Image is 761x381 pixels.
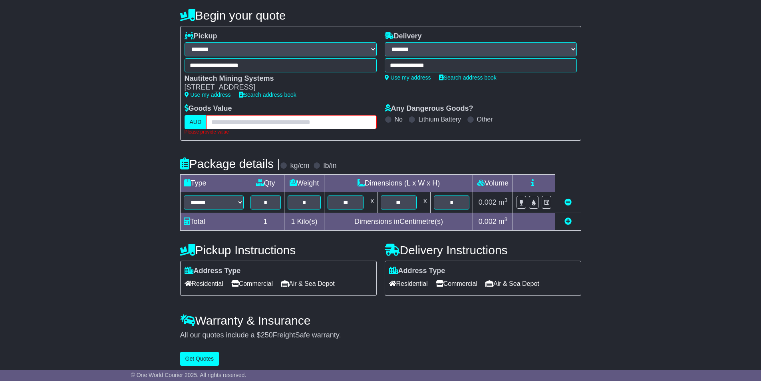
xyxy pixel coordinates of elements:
a: Search address book [239,92,296,98]
label: AUD [185,115,207,129]
td: Dimensions in Centimetre(s) [324,213,473,231]
label: Pickup [185,32,217,41]
td: Volume [473,175,513,192]
label: Delivery [385,32,422,41]
label: lb/in [323,162,336,170]
label: Address Type [185,267,241,275]
td: x [367,192,378,213]
span: m [499,198,508,206]
span: 250 [261,331,273,339]
span: Residential [185,277,223,290]
td: Qty [247,175,284,192]
td: Total [180,213,247,231]
h4: Package details | [180,157,280,170]
label: Other [477,116,493,123]
div: [STREET_ADDRESS] [185,83,369,92]
span: Air & Sea Depot [485,277,539,290]
a: Use my address [385,74,431,81]
td: Weight [284,175,324,192]
h4: Begin your quote [180,9,581,22]
a: Remove this item [564,198,572,206]
h4: Delivery Instructions [385,243,581,257]
div: Nautitech Mining Systems [185,74,369,83]
div: Please provide value [185,129,377,135]
a: Search address book [439,74,497,81]
td: Kilo(s) [284,213,324,231]
label: Any Dangerous Goods? [385,104,473,113]
span: Commercial [436,277,477,290]
label: kg/cm [290,162,309,170]
label: Goods Value [185,104,232,113]
span: Commercial [231,277,273,290]
a: Add new item [564,217,572,225]
label: Lithium Battery [418,116,461,123]
div: All our quotes include a $ FreightSafe warranty. [180,331,581,340]
h4: Warranty & Insurance [180,314,581,327]
span: 0.002 [479,217,497,225]
td: x [420,192,430,213]
td: Dimensions (L x W x H) [324,175,473,192]
h4: Pickup Instructions [180,243,377,257]
label: Address Type [389,267,445,275]
span: m [499,217,508,225]
span: © One World Courier 2025. All rights reserved. [131,372,246,378]
button: Get Quotes [180,352,219,366]
label: No [395,116,403,123]
td: Type [180,175,247,192]
span: Air & Sea Depot [281,277,335,290]
a: Use my address [185,92,231,98]
span: 1 [291,217,295,225]
span: Residential [389,277,428,290]
span: 0.002 [479,198,497,206]
sup: 3 [505,216,508,222]
td: 1 [247,213,284,231]
sup: 3 [505,197,508,203]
